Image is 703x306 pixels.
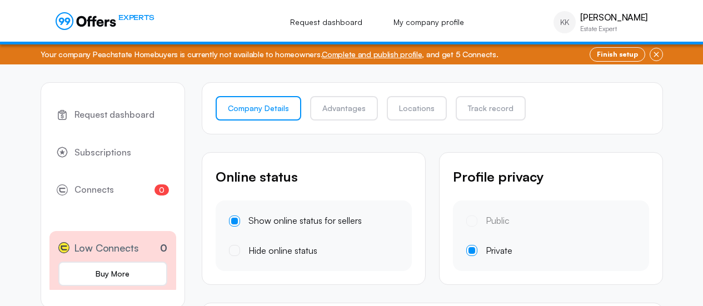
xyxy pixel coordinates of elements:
[56,12,154,30] a: EXPERTS
[580,12,647,23] p: [PERSON_NAME]
[74,240,139,256] span: Low Connects
[456,96,526,121] a: Track record
[49,101,176,129] a: Request dashboard
[322,49,422,59] a: Complete and publish profile
[486,244,512,258] div: Private
[278,10,375,34] a: Request dashboard
[453,166,649,187] p: Profile privacy
[248,244,317,258] div: Hide online status
[580,26,647,32] p: Estate Expert
[381,10,476,34] a: My company profile
[154,184,169,195] span: 0
[387,96,447,121] a: Locations
[118,12,154,23] span: EXPERTS
[74,183,114,197] span: Connects
[49,175,176,204] a: Connects0
[590,47,645,62] a: Finish setup
[560,17,569,28] span: KK
[310,96,378,121] a: Advantages
[49,138,176,167] a: Subscriptions
[74,146,131,160] span: Subscriptions
[216,166,412,187] p: Online status
[160,240,167,255] p: 0
[74,108,154,122] span: Request dashboard
[58,262,167,286] a: Buy More
[41,50,498,59] p: Your company Peachstate Homebuyers is currently not available to homeowners. , and get 5 Connects.
[248,214,362,228] div: Show online status for sellers
[216,96,301,121] a: Company Details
